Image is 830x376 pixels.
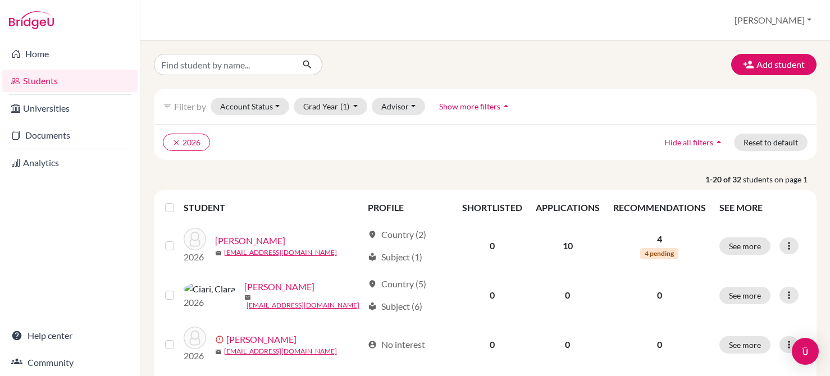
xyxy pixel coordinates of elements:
[244,294,251,301] span: mail
[184,327,206,349] img: Fujikawa, Marika
[713,194,812,221] th: SEE MORE
[361,194,455,221] th: PROFILE
[247,300,359,310] a: [EMAIL_ADDRESS][DOMAIN_NAME]
[455,194,529,221] th: SHORTLISTED
[163,134,210,151] button: clear2026
[368,228,426,241] div: Country (2)
[372,98,425,115] button: Advisor
[2,124,138,146] a: Documents
[2,324,138,347] a: Help center
[244,280,314,294] a: [PERSON_NAME]
[430,98,521,115] button: Show more filtersarrow_drop_up
[215,234,285,247] a: [PERSON_NAME]
[655,134,734,151] button: Hide all filtersarrow_drop_up
[184,250,206,264] p: 2026
[211,98,289,115] button: Account Status
[224,346,337,356] a: [EMAIL_ADDRESS][DOMAIN_NAME]
[224,247,337,258] a: [EMAIL_ADDRESS][DOMAIN_NAME]
[731,54,817,75] button: Add student
[719,336,770,354] button: See more
[294,98,368,115] button: Grad Year(1)
[664,137,713,147] span: Hide all filters
[792,338,819,365] div: Open Intercom Messenger
[215,250,222,256] span: mail
[529,320,606,369] td: 0
[2,152,138,174] a: Analytics
[455,221,529,270] td: 0
[529,194,606,221] th: APPLICATIONS
[734,134,808,151] button: Reset to default
[439,102,500,111] span: Show more filters
[368,279,377,288] span: location_on
[455,270,529,320] td: 0
[2,97,138,120] a: Universities
[2,70,138,92] a: Students
[174,101,206,112] span: Filter by
[184,296,235,309] p: 2026
[368,340,377,349] span: account_circle
[215,335,226,344] span: error_outline
[455,320,529,369] td: 0
[529,221,606,270] td: 10
[529,270,606,320] td: 0
[368,302,377,311] span: local_library
[368,230,377,239] span: location_on
[215,349,222,355] span: mail
[184,194,362,221] th: STUDENT
[613,288,706,302] p: 0
[172,139,180,146] i: clear
[719,237,770,255] button: See more
[368,338,425,351] div: No interest
[2,43,138,65] a: Home
[743,173,817,185] span: students on page 1
[500,100,512,112] i: arrow_drop_up
[9,11,54,29] img: Bridge-U
[154,54,293,75] input: Find student by name...
[184,282,235,296] img: Ciari, Clara
[368,300,422,313] div: Subject (6)
[184,349,206,363] p: 2026
[729,10,817,31] button: [PERSON_NAME]
[368,253,377,262] span: local_library
[368,250,422,264] div: Subject (1)
[340,102,349,111] span: (1)
[226,333,297,346] a: [PERSON_NAME]
[163,102,172,111] i: filter_list
[613,338,706,351] p: 0
[705,173,743,185] strong: 1-20 of 32
[184,228,206,250] img: Brown, Kate
[713,136,724,148] i: arrow_drop_up
[368,277,426,291] div: Country (5)
[2,351,138,374] a: Community
[640,248,678,259] span: 4 pending
[606,194,713,221] th: RECOMMENDATIONS
[613,232,706,246] p: 4
[719,287,770,304] button: See more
